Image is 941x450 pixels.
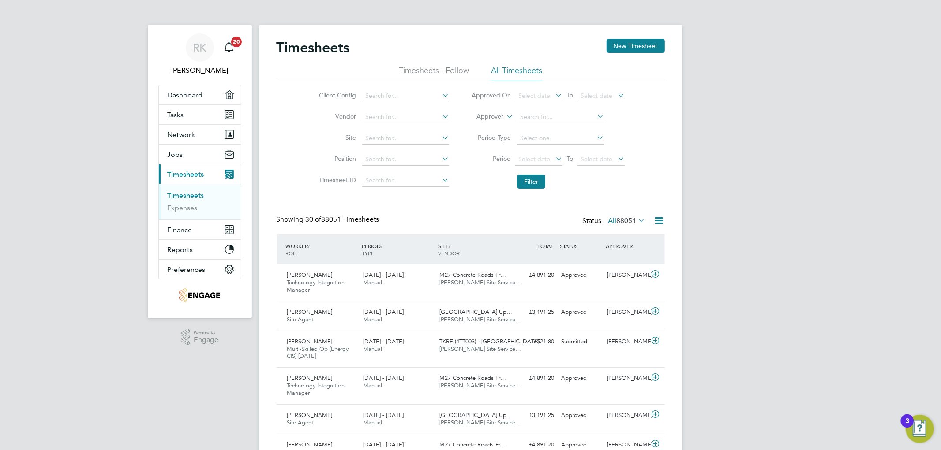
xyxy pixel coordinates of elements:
[564,153,576,164] span: To
[363,374,404,382] span: [DATE] - [DATE]
[363,441,404,448] span: [DATE] - [DATE]
[159,105,241,124] a: Tasks
[512,408,558,423] div: £3,191.25
[159,220,241,239] button: Finance
[439,411,512,419] span: [GEOGRAPHIC_DATA] Up…
[439,308,512,316] span: [GEOGRAPHIC_DATA] Up…
[277,39,350,56] h2: Timesheets
[362,249,374,257] span: TYPE
[363,382,382,389] span: Manual
[906,415,934,443] button: Open Resource Center, 3 new notifications
[194,336,218,344] span: Engage
[558,408,604,423] div: Approved
[439,419,521,426] span: [PERSON_NAME] Site Service…
[363,271,404,279] span: [DATE] - [DATE]
[363,338,404,345] span: [DATE] - [DATE]
[306,215,322,224] span: 30 of
[362,175,449,187] input: Search for...
[471,91,511,99] label: Approved On
[316,176,356,184] label: Timesheet ID
[604,371,649,386] div: [PERSON_NAME]
[464,112,503,121] label: Approver
[604,238,649,254] div: APPROVER
[231,37,242,47] span: 20
[512,305,558,320] div: £3,191.25
[287,271,333,279] span: [PERSON_NAME]
[604,305,649,320] div: [PERSON_NAME]
[558,305,604,320] div: Approved
[439,271,506,279] span: M27 Concrete Roads Fr…
[517,175,545,189] button: Filter
[604,268,649,283] div: [PERSON_NAME]
[316,112,356,120] label: Vendor
[438,249,460,257] span: VENDOR
[287,419,314,426] span: Site Agent
[512,268,558,283] div: £4,891.20
[363,279,382,286] span: Manual
[159,125,241,144] button: Network
[439,345,521,353] span: [PERSON_NAME] Site Service…
[158,288,241,302] a: Go to home page
[538,242,554,249] span: TOTAL
[168,245,193,254] span: Reports
[518,155,550,163] span: Select date
[287,374,333,382] span: [PERSON_NAME]
[168,204,198,212] a: Expenses
[617,216,637,225] span: 88051
[286,249,299,257] span: ROLE
[220,33,238,62] a: 20
[564,89,576,101] span: To
[471,134,511,141] label: Period Type
[905,421,909,432] div: 3
[439,338,545,345] span: TKRE (4TT003) - [GEOGRAPHIC_DATA]…
[607,39,665,53] button: New Timesheet
[168,91,203,99] span: Dashboard
[159,145,241,164] button: Jobs
[287,279,345,294] span: Technology Integration Manager
[168,265,206,274] span: Preferences
[439,316,521,323] span: [PERSON_NAME] Site Service…
[558,268,604,283] div: Approved
[179,288,220,302] img: carmichael-logo-retina.png
[287,411,333,419] span: [PERSON_NAME]
[558,371,604,386] div: Approved
[287,316,314,323] span: Site Agent
[168,130,195,139] span: Network
[159,260,241,279] button: Preferences
[168,170,204,179] span: Timesheets
[512,335,558,349] div: £521.80
[439,441,506,448] span: M27 Concrete Roads Fr…
[287,382,345,397] span: Technology Integration Manager
[360,238,436,261] div: PERIOD
[491,65,542,81] li: All Timesheets
[316,155,356,163] label: Position
[583,215,647,227] div: Status
[362,90,449,102] input: Search for...
[439,374,506,382] span: M27 Concrete Roads Fr…
[316,134,356,141] label: Site
[439,279,521,286] span: [PERSON_NAME] Site Service…
[558,238,604,254] div: STATUS
[363,316,382,323] span: Manual
[193,42,206,53] span: RK
[363,308,404,316] span: [DATE] - [DATE]
[308,242,310,249] span: /
[363,345,382,353] span: Manual
[168,191,204,200] a: Timesheets
[512,371,558,386] div: £4,891.20
[362,111,449,123] input: Search for...
[362,153,449,166] input: Search for...
[381,242,382,249] span: /
[399,65,469,81] li: Timesheets I Follow
[287,345,349,360] span: Multi-Skilled Op (Energy CIS) [DATE]
[168,150,183,159] span: Jobs
[159,85,241,104] a: Dashboard
[604,335,649,349] div: [PERSON_NAME]
[362,132,449,145] input: Search for...
[159,164,241,184] button: Timesheets
[168,226,192,234] span: Finance
[168,111,184,119] span: Tasks
[181,329,218,346] a: Powered byEngage
[316,91,356,99] label: Client Config
[449,242,450,249] span: /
